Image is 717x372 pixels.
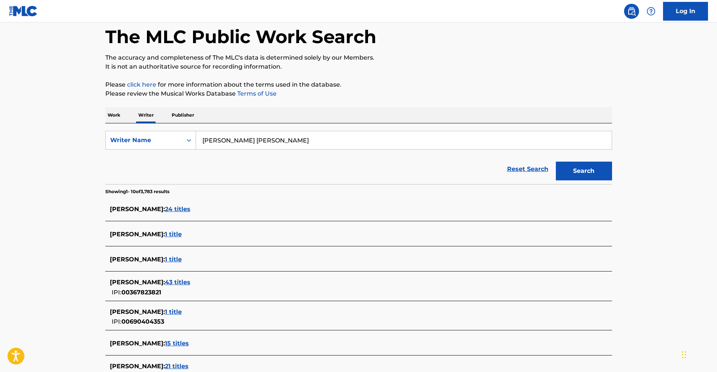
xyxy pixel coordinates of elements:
[165,256,182,263] span: 1 title
[663,2,708,21] a: Log In
[121,289,161,296] span: 00367823821
[556,162,612,180] button: Search
[682,343,686,366] div: Drag
[236,90,277,97] a: Terms of Use
[105,89,612,98] p: Please review the Musical Works Database
[680,336,717,372] iframe: Chat Widget
[105,107,123,123] p: Work
[105,188,169,195] p: Showing 1 - 10 of 3,783 results
[165,231,182,238] span: 1 title
[165,340,189,347] span: 15 titles
[110,256,165,263] span: [PERSON_NAME] :
[127,81,156,88] a: click here
[624,4,639,19] a: Public Search
[627,7,636,16] img: search
[165,308,182,315] span: 1 title
[105,25,376,48] h1: The MLC Public Work Search
[503,161,552,177] a: Reset Search
[112,289,121,296] span: IPI:
[110,340,165,347] span: [PERSON_NAME] :
[121,318,164,325] span: 00690404353
[9,6,38,16] img: MLC Logo
[112,318,121,325] span: IPI:
[105,53,612,62] p: The accuracy and completeness of The MLC's data is determined solely by our Members.
[105,62,612,71] p: It is not an authoritative source for recording information.
[110,279,165,286] span: [PERSON_NAME] :
[110,308,165,315] span: [PERSON_NAME] :
[169,107,196,123] p: Publisher
[165,279,190,286] span: 43 titles
[110,136,178,145] div: Writer Name
[165,363,189,370] span: 21 titles
[110,363,165,370] span: [PERSON_NAME] :
[110,205,165,213] span: [PERSON_NAME] :
[105,131,612,184] form: Search Form
[136,107,156,123] p: Writer
[105,80,612,89] p: Please for more information about the terms used in the database.
[110,231,165,238] span: [PERSON_NAME] :
[165,205,190,213] span: 24 titles
[644,4,659,19] div: Help
[647,7,656,16] img: help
